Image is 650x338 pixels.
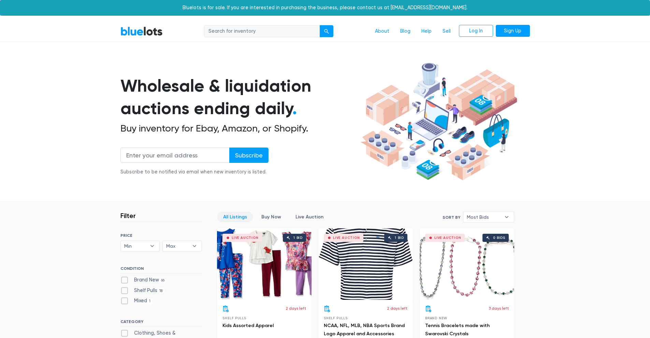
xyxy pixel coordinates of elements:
[425,323,490,337] a: Tennis Bracelets made with Swarovski Crystals
[232,236,259,240] div: Live Auction
[290,212,329,222] a: Live Auction
[157,288,165,294] span: 18
[166,241,189,251] span: Max
[459,25,493,37] a: Log In
[293,236,303,240] div: 1 bid
[120,287,165,294] label: Shelf Pulls
[217,212,253,222] a: All Listings
[395,25,416,38] a: Blog
[370,25,395,38] a: About
[358,60,520,184] img: hero-ee84e7d0318cb26816c560f6b4441b76977f77a177738b4e94f68c95b2b83dbb.png
[229,148,269,163] input: Subscribe
[292,98,297,119] span: .
[120,75,358,120] h1: Wholesale & liquidation auctions ending daily
[120,319,202,327] h6: CATEGORY
[120,266,202,274] h6: CONDITION
[159,278,167,283] span: 66
[256,212,287,222] a: Buy Now
[496,25,530,37] a: Sign Up
[437,25,456,38] a: Sell
[324,316,348,320] span: Shelf Pulls
[434,236,461,240] div: Live Auction
[120,233,202,238] h6: PRICE
[333,236,360,240] div: Live Auction
[124,241,147,251] span: Min
[443,214,460,220] label: Sort By
[395,236,404,240] div: 1 bid
[222,323,274,328] a: Kids Assorted Apparel
[489,305,509,311] p: 3 days left
[120,276,167,284] label: Brand New
[387,305,407,311] p: 2 days left
[120,148,230,163] input: Enter your email address
[120,168,269,176] div: Subscribe to be notified via email when new inventory is listed.
[120,123,358,134] h2: Buy inventory for Ebay, Amazon, or Shopify.
[467,212,501,222] span: Most Bids
[493,236,505,240] div: 0 bids
[145,241,159,251] b: ▾
[222,316,246,320] span: Shelf Pulls
[416,25,437,38] a: Help
[147,299,153,304] span: 1
[324,323,405,337] a: NCAA, NFL, MLB, NBA Sports Brand Logo Apparel and Accessories
[120,297,153,305] label: Mixed
[425,316,447,320] span: Brand New
[217,228,312,300] a: Live Auction 1 bid
[120,212,136,220] h3: Filter
[286,305,306,311] p: 2 days left
[500,212,514,222] b: ▾
[420,228,514,300] a: Live Auction 0 bids
[318,228,413,300] a: Live Auction 1 bid
[187,241,202,251] b: ▾
[120,26,163,36] a: BlueLots
[204,25,320,37] input: Search for inventory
